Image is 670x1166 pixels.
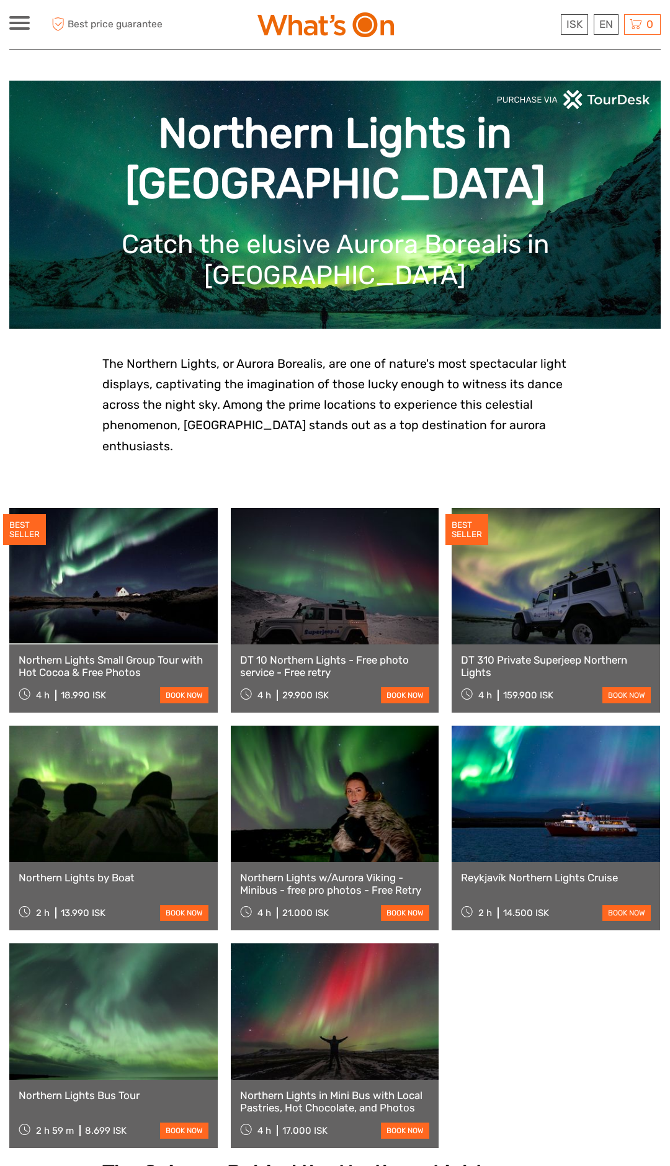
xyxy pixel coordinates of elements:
div: 8.699 ISK [85,1125,127,1136]
div: 18.990 ISK [61,690,106,701]
span: Best price guarantee [48,14,172,35]
a: Reykjavík Northern Lights Cruise [461,871,651,884]
img: PurchaseViaTourDeskwhite.png [496,90,651,109]
span: ISK [566,18,583,30]
span: 4 h [478,690,492,701]
a: book now [160,687,208,703]
a: book now [602,905,651,921]
span: 2 h 59 m [36,1125,74,1136]
a: book now [381,1123,429,1139]
a: Northern Lights w/Aurora Viking -Minibus - free pro photos - Free Retry [240,871,430,897]
a: Northern Lights in Mini Bus with Local Pastries, Hot Chocolate, and Photos [240,1089,430,1115]
a: book now [602,687,651,703]
a: book now [381,687,429,703]
span: 0 [645,18,655,30]
span: 4 h [257,907,271,919]
span: 2 h [36,907,50,919]
span: 2 h [478,907,492,919]
div: BEST SELLER [3,514,46,545]
div: 21.000 ISK [282,907,329,919]
a: DT 10 Northern Lights - Free photo service - Free retry [240,654,430,679]
div: 13.990 ISK [61,907,105,919]
a: Northern Lights Small Group Tour with Hot Cocoa & Free Photos [19,654,208,679]
div: 17.000 ISK [282,1125,328,1136]
span: The Northern Lights, or Aurora Borealis, are one of nature's most spectacular light displays, cap... [102,357,566,453]
div: 159.900 ISK [503,690,553,701]
span: 4 h [257,690,271,701]
a: book now [160,905,208,921]
img: What's On [257,12,394,37]
span: 4 h [36,690,50,701]
h1: Northern Lights in [GEOGRAPHIC_DATA] [28,109,642,209]
div: EN [594,14,619,35]
div: BEST SELLER [445,514,488,545]
div: 29.900 ISK [282,690,329,701]
a: DT 310 Private Superjeep Northern Lights [461,654,651,679]
span: 4 h [257,1125,271,1136]
a: book now [160,1123,208,1139]
a: Northern Lights by Boat [19,871,208,884]
a: Northern Lights Bus Tour [19,1089,208,1101]
div: 14.500 ISK [503,907,549,919]
a: book now [381,905,429,921]
h1: Catch the elusive Aurora Borealis in [GEOGRAPHIC_DATA] [28,229,642,291]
